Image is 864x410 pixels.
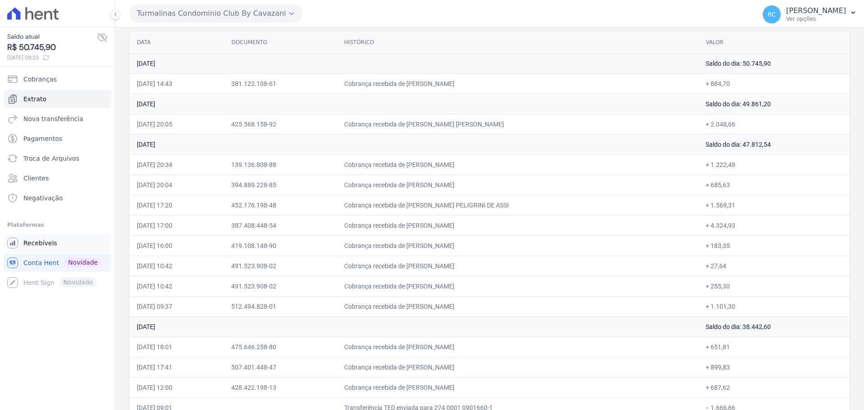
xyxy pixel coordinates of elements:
[4,130,111,148] a: Pagamentos
[23,258,59,267] span: Conta Hent
[7,54,97,62] span: [DATE] 08:23
[698,357,850,377] td: + 899,83
[337,256,699,276] td: Cobrança recebida de [PERSON_NAME]
[337,215,699,235] td: Cobrança recebida de [PERSON_NAME]
[4,110,111,128] a: Nova transferência
[23,75,57,84] span: Cobranças
[224,32,337,54] th: Documento
[7,32,97,41] span: Saldo atual
[768,11,776,18] span: RC
[7,70,108,292] nav: Sidebar
[23,134,62,143] span: Pagamentos
[130,296,224,316] td: [DATE] 09:37
[130,73,224,94] td: [DATE] 14:43
[130,256,224,276] td: [DATE] 10:42
[337,276,699,296] td: Cobrança recebida de [PERSON_NAME]
[224,256,337,276] td: 491.523.908-02
[337,175,699,195] td: Cobrança recebida de [PERSON_NAME]
[337,377,699,397] td: Cobrança recebida de [PERSON_NAME]
[337,235,699,256] td: Cobrança recebida de [PERSON_NAME]
[224,215,337,235] td: 387.408.448-54
[698,53,850,73] td: Saldo do dia: 50.745,90
[130,114,224,134] td: [DATE] 20:05
[698,134,850,154] td: Saldo do dia: 47.812,54
[23,114,83,123] span: Nova transferência
[4,90,111,108] a: Extrato
[337,337,699,357] td: Cobrança recebida de [PERSON_NAME]
[698,114,850,134] td: + 2.048,66
[4,189,111,207] a: Negativação
[337,357,699,377] td: Cobrança recebida de [PERSON_NAME]
[4,234,111,252] a: Recebíveis
[698,154,850,175] td: + 1.222,48
[698,73,850,94] td: + 884,70
[698,337,850,357] td: + 651,81
[337,114,699,134] td: Cobrança recebida de [PERSON_NAME] [PERSON_NAME]
[130,5,302,23] button: Turmalinas Condominio Club By Cavazani
[224,377,337,397] td: 428.422.198-13
[337,195,699,215] td: Cobrança recebida de [PERSON_NAME] PELIGRINI DE ASSI
[698,175,850,195] td: + 685,63
[23,174,49,183] span: Clientes
[130,32,224,54] th: Data
[23,239,57,248] span: Recebíveis
[130,235,224,256] td: [DATE] 16:00
[23,154,79,163] span: Troca de Arquivos
[4,169,111,187] a: Clientes
[337,32,699,54] th: Histórico
[698,235,850,256] td: + 183,35
[224,73,337,94] td: 381.122.108-61
[224,114,337,134] td: 425.568.158-92
[224,337,337,357] td: 475.646.258-80
[130,337,224,357] td: [DATE] 18:01
[786,6,846,15] p: [PERSON_NAME]
[698,296,850,316] td: + 1.101,30
[130,357,224,377] td: [DATE] 17:41
[4,70,111,88] a: Cobranças
[64,257,101,267] span: Novidade
[130,175,224,195] td: [DATE] 20:04
[7,41,97,54] span: R$ 50.745,90
[698,94,850,114] td: Saldo do dia: 49.861,20
[698,316,850,337] td: Saldo do dia: 38.442,60
[130,154,224,175] td: [DATE] 20:34
[130,316,698,337] td: [DATE]
[7,220,108,230] div: Plataformas
[130,276,224,296] td: [DATE] 10:42
[698,32,850,54] th: Valor
[337,73,699,94] td: Cobrança recebida de [PERSON_NAME]
[337,154,699,175] td: Cobrança recebida de [PERSON_NAME]
[698,377,850,397] td: + 687,62
[224,296,337,316] td: 512.494.828-01
[224,276,337,296] td: 491.523.908-02
[130,377,224,397] td: [DATE] 12:00
[698,195,850,215] td: + 1.569,31
[130,94,698,114] td: [DATE]
[698,276,850,296] td: + 255,30
[756,2,864,27] button: RC [PERSON_NAME] Ver opções
[224,235,337,256] td: 419.108.148-90
[130,134,698,154] td: [DATE]
[337,296,699,316] td: Cobrança recebida de [PERSON_NAME]
[4,149,111,167] a: Troca de Arquivos
[698,256,850,276] td: + 27,64
[130,53,698,73] td: [DATE]
[224,195,337,215] td: 452.176.198-48
[786,15,846,23] p: Ver opções
[224,175,337,195] td: 394.889.228-85
[4,254,111,272] a: Conta Hent Novidade
[224,357,337,377] td: 507.401.448-47
[130,195,224,215] td: [DATE] 17:20
[698,215,850,235] td: + 4.324,93
[23,95,46,104] span: Extrato
[130,215,224,235] td: [DATE] 17:00
[23,194,63,203] span: Negativação
[224,154,337,175] td: 139.136.808-88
